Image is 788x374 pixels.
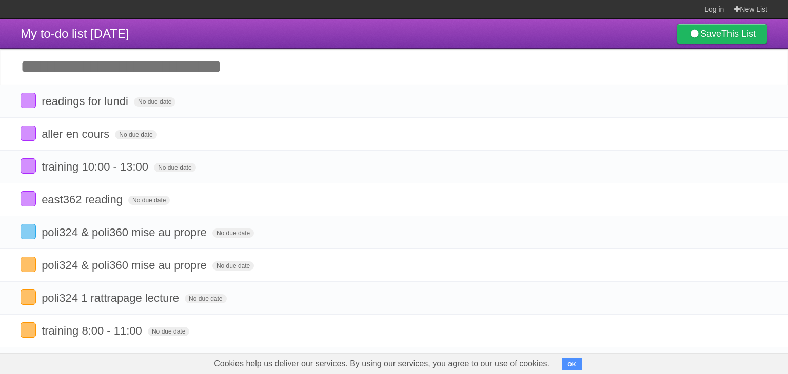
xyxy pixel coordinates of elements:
label: Done [21,158,36,174]
span: poli324 & poli360 mise au propre [42,259,209,272]
label: Done [21,224,36,239]
span: No due date [185,294,226,303]
b: This List [721,29,756,39]
span: No due date [115,130,156,139]
span: training 8:00 - 11:00 [42,324,145,337]
span: Cookies help us deliver our services. By using our services, you agree to our use of cookies. [204,354,560,374]
label: Done [21,322,36,338]
span: aller en cours [42,128,112,140]
label: Done [21,289,36,305]
label: Done [21,126,36,141]
span: poli324 & poli360 mise au propre [42,226,209,239]
button: OK [562,358,582,370]
a: SaveThis List [677,24,767,44]
span: No due date [154,163,195,172]
label: Done [21,257,36,272]
span: east362 reading [42,193,125,206]
label: Done [21,191,36,206]
label: Done [21,93,36,108]
span: My to-do list [DATE] [21,27,129,40]
span: readings for lundi [42,95,131,108]
span: No due date [212,261,254,271]
span: training 10:00 - 13:00 [42,160,151,173]
span: poli324 1 rattrapage lecture [42,292,182,304]
span: No due date [212,228,254,238]
span: No due date [128,196,170,205]
span: No due date [134,97,175,107]
span: No due date [148,327,189,336]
